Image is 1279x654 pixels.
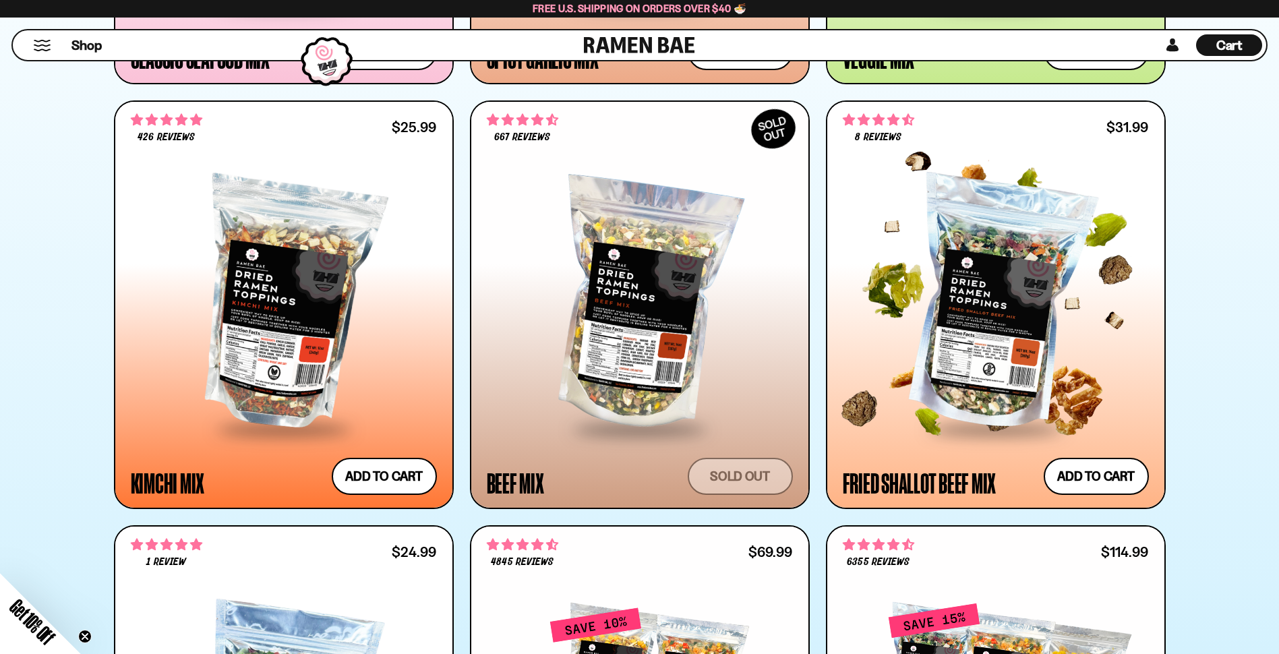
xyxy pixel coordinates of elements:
a: 4.62 stars 8 reviews $31.99 Fried Shallot Beef Mix Add to cart [826,100,1166,510]
div: $25.99 [392,121,436,133]
div: $69.99 [748,545,792,558]
span: 4845 reviews [491,557,553,568]
a: Shop [71,34,102,56]
div: Fried Shallot Beef Mix [843,471,997,495]
span: 1 review [146,557,185,568]
span: 4.76 stars [131,111,202,129]
a: SOLDOUT 4.64 stars 667 reviews Beef Mix Sold out [470,100,810,510]
span: 4.71 stars [487,536,558,554]
span: 667 reviews [494,132,549,143]
div: $31.99 [1106,121,1148,133]
button: Mobile Menu Trigger [33,40,51,51]
div: $24.99 [392,545,436,558]
div: SOLD OUT [744,102,802,156]
span: Free U.S. Shipping on Orders over $40 🍜 [533,2,746,15]
button: Add to cart [1044,458,1149,495]
span: Shop [71,36,102,55]
span: Cart [1216,37,1243,53]
div: Beef Mix [487,471,544,495]
div: $114.99 [1101,545,1148,558]
span: 8 reviews [855,132,901,143]
button: Add to cart [332,458,437,495]
span: 4.62 stars [843,111,914,129]
div: Kimchi Mix [131,471,205,495]
span: 6355 reviews [847,557,909,568]
span: Get 10% Off [6,595,59,648]
a: 4.76 stars 426 reviews $25.99 Kimchi Mix Add to cart [114,100,454,510]
button: Close teaser [78,630,92,643]
span: 426 reviews [138,132,194,143]
span: 4.64 stars [487,111,558,129]
a: Cart [1196,30,1262,60]
span: 4.63 stars [843,536,914,554]
span: 5.00 stars [131,536,202,554]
